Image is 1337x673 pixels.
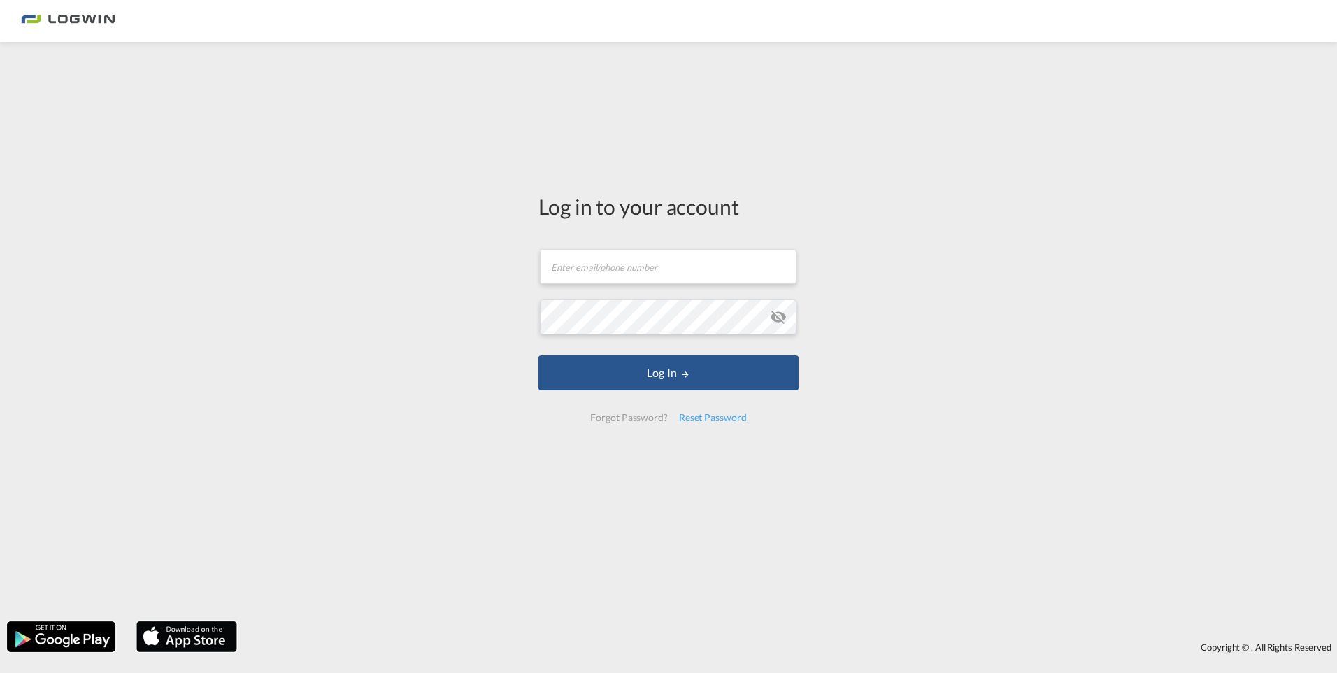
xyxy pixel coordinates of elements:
[673,405,752,430] div: Reset Password
[538,192,799,221] div: Log in to your account
[244,635,1337,659] div: Copyright © . All Rights Reserved
[21,6,115,37] img: bc73a0e0d8c111efacd525e4c8ad7d32.png
[135,620,238,653] img: apple.png
[6,620,117,653] img: google.png
[540,249,796,284] input: Enter email/phone number
[538,355,799,390] button: LOGIN
[770,309,787,325] md-icon: icon-eye-off
[585,405,673,430] div: Forgot Password?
